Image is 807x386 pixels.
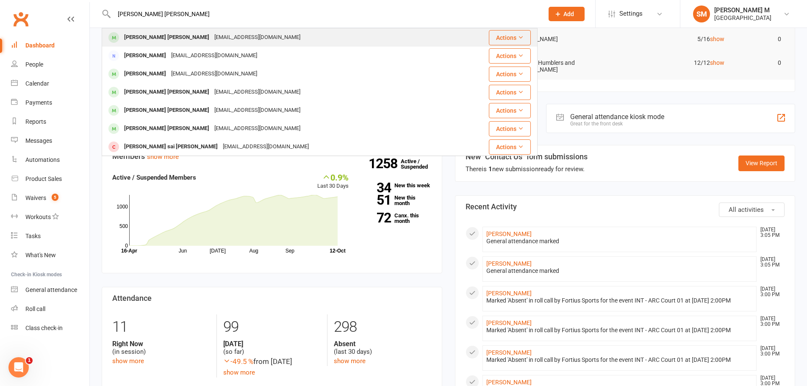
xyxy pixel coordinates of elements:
[489,121,531,136] button: Actions
[122,50,169,62] div: [PERSON_NAME]
[361,195,432,206] a: 51New this month
[212,31,303,44] div: [EMAIL_ADDRESS][DOMAIN_NAME]
[756,316,784,327] time: [DATE] 3:00 PM
[486,349,532,356] a: [PERSON_NAME]
[570,113,664,121] div: General attendance kiosk mode
[334,340,431,356] div: (last 30 days)
[25,61,43,68] div: People
[223,357,253,366] span: -49.5 %
[486,319,532,326] a: [PERSON_NAME]
[122,122,212,135] div: [PERSON_NAME] [PERSON_NAME]
[486,297,753,304] div: Marked 'Absent' in roll call by Fortius Sports for the event INT - ARC Court 01 at [DATE] 2:00PM
[361,211,391,224] strong: 72
[570,121,664,127] div: Great for the front desk
[489,103,531,118] button: Actions
[11,131,89,150] a: Messages
[11,93,89,112] a: Payments
[486,290,532,297] a: [PERSON_NAME]
[25,214,51,220] div: Workouts
[756,286,784,297] time: [DATE] 3:00 PM
[505,29,618,49] td: [PERSON_NAME]
[223,314,321,340] div: 99
[729,206,764,214] span: All activities
[486,238,753,245] div: General attendance marked
[25,80,49,87] div: Calendar
[10,8,31,30] a: Clubworx
[212,104,303,117] div: [EMAIL_ADDRESS][DOMAIN_NAME]
[488,165,492,173] strong: 1
[466,164,588,174] div: There is new submission ready for review.
[11,189,89,208] a: Waivers 5
[756,227,784,238] time: [DATE] 3:05 PM
[25,252,56,258] div: What's New
[147,153,179,161] a: show more
[25,137,52,144] div: Messages
[25,194,46,201] div: Waivers
[169,50,260,62] div: [EMAIL_ADDRESS][DOMAIN_NAME]
[466,203,785,211] h3: Recent Activity
[11,36,89,55] a: Dashboard
[401,152,438,176] a: 1258Active / Suspended
[223,340,321,356] div: (so far)
[710,59,724,66] a: show
[112,340,210,356] div: (in session)
[486,230,532,237] a: [PERSON_NAME]
[11,169,89,189] a: Product Sales
[505,53,618,80] td: Heymard Humblers and [PERSON_NAME]
[122,68,169,80] div: [PERSON_NAME]
[212,122,303,135] div: [EMAIL_ADDRESS][DOMAIN_NAME]
[549,7,585,21] button: Add
[719,203,785,217] button: All activities
[486,356,753,364] div: Marked 'Absent' in roll call by Fortius Sports for the event INT - ARC Court 01 at [DATE] 2:00PM
[756,346,784,357] time: [DATE] 3:00 PM
[11,300,89,319] a: Roll call
[111,8,538,20] input: Search...
[11,112,89,131] a: Reports
[361,213,432,224] a: 72Canx. this month
[756,257,784,268] time: [DATE] 3:05 PM
[112,294,432,303] h3: Attendance
[122,141,220,153] div: [PERSON_NAME] sai [PERSON_NAME]
[361,181,391,194] strong: 34
[738,156,785,171] a: View Report
[25,99,52,106] div: Payments
[618,29,732,49] td: 5/16
[486,379,532,386] a: [PERSON_NAME]
[11,319,89,338] a: Class kiosk mode
[11,246,89,265] a: What's New
[489,139,531,155] button: Actions
[212,86,303,98] div: [EMAIL_ADDRESS][DOMAIN_NAME]
[710,36,724,42] a: show
[619,4,643,23] span: Settings
[732,53,789,73] td: 0
[334,314,431,340] div: 298
[25,175,62,182] div: Product Sales
[489,30,531,45] button: Actions
[8,357,29,378] iframe: Intercom live chat
[25,325,63,331] div: Class check-in
[112,314,210,340] div: 11
[11,227,89,246] a: Tasks
[112,152,432,161] h3: Members
[361,194,391,206] strong: 51
[489,85,531,100] button: Actions
[489,48,531,64] button: Actions
[317,172,349,182] div: 0.9%
[223,356,321,367] div: from [DATE]
[112,357,144,365] a: show more
[112,340,210,348] strong: Right Now
[112,174,196,181] strong: Active / Suspended Members
[26,357,33,364] span: 1
[25,233,41,239] div: Tasks
[486,260,532,267] a: [PERSON_NAME]
[52,194,58,201] span: 5
[11,74,89,93] a: Calendar
[693,6,710,22] div: SM
[361,183,432,188] a: 34New this week
[11,55,89,74] a: People
[122,104,212,117] div: [PERSON_NAME] [PERSON_NAME]
[223,340,321,348] strong: [DATE]
[11,150,89,169] a: Automations
[334,357,366,365] a: show more
[25,118,46,125] div: Reports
